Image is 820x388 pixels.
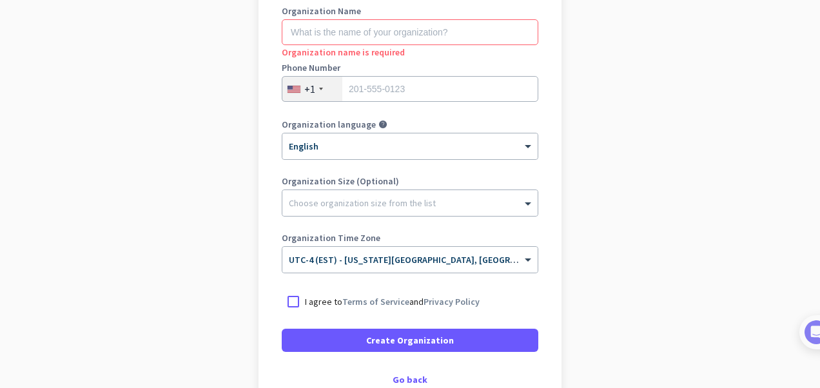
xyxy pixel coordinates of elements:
input: 201-555-0123 [282,76,538,102]
span: Create Organization [366,334,454,347]
label: Organization Time Zone [282,233,538,242]
input: What is the name of your organization? [282,19,538,45]
div: +1 [304,82,315,95]
p: I agree to and [305,295,480,308]
button: Create Organization [282,329,538,352]
label: Organization Size (Optional) [282,177,538,186]
a: Terms of Service [342,296,409,307]
label: Organization language [282,120,376,129]
label: Phone Number [282,63,538,72]
div: Go back [282,375,538,384]
a: Privacy Policy [424,296,480,307]
span: Organization name is required [282,46,405,58]
i: help [378,120,387,129]
label: Organization Name [282,6,538,15]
